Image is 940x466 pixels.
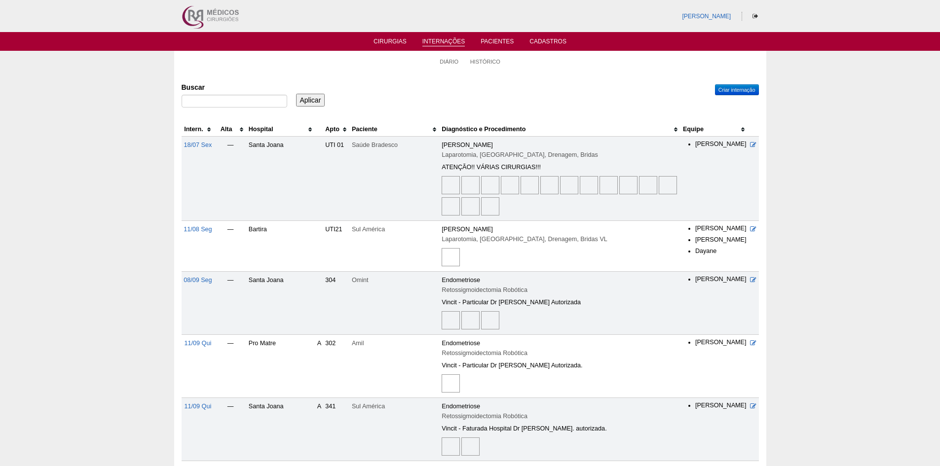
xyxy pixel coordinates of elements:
td: Bartira [247,221,315,272]
td: Santa Joana [247,272,315,335]
li: [PERSON_NAME] [695,224,747,233]
div: Vincit - Particular Dr [PERSON_NAME] Autorizada. [442,360,679,370]
td: — [214,221,246,272]
td: — [214,137,246,221]
a: Internações [422,38,465,46]
label: Buscar [182,82,287,92]
a: Editar [750,277,756,284]
div: Retossigmoidectomia Robótica [442,348,679,358]
div: Vincit - Faturada Hospital Dr [PERSON_NAME]. autorizada. [442,424,679,433]
a: Cirurgias [374,38,407,48]
div: [PERSON_NAME] [442,224,679,234]
td: 302 [323,335,350,398]
td: — [214,272,246,335]
th: Equipe [681,122,749,137]
div: Endometriose [442,338,679,348]
input: Aplicar [296,94,325,107]
td: — [214,335,246,398]
li: [PERSON_NAME] [695,401,747,410]
div: Omint [352,275,438,285]
div: Endometriose [442,275,679,285]
i: Sair [752,13,758,19]
div: Retossigmoidectomia Robótica [442,411,679,421]
div: Amil [352,338,438,348]
a: Pacientes [481,38,514,48]
li: [PERSON_NAME] [695,236,747,245]
th: Diagnóstico e Procedimento [440,122,681,137]
a: 18/07 Sex [184,142,212,148]
td: 304 [323,272,350,335]
input: Digite os termos que você deseja procurar. [182,95,287,108]
a: Editar [750,226,756,233]
th: Hospital [247,122,315,137]
div: [PERSON_NAME] [442,140,679,150]
td: A [315,335,323,398]
a: [PERSON_NAME] [682,13,731,20]
td: Pro Matre [247,335,315,398]
td: UTI21 [323,221,350,272]
div: Endometriose [442,401,679,411]
th: Apto [323,122,350,137]
th: Alta [214,122,246,137]
div: Laparotomia, [GEOGRAPHIC_DATA], Drenagem, Bridas [442,150,679,160]
div: Saúde Bradesco [352,140,438,150]
td: 341 [323,398,350,461]
td: Santa Joana [247,137,315,221]
a: Histórico [470,58,500,65]
li: Dayane [695,247,747,256]
div: Vincit - Particular Dr [PERSON_NAME] Autorizada [442,297,679,307]
a: Diário [440,58,458,65]
a: 11/09 Qui [185,403,212,410]
a: Editar [750,142,756,148]
td: UTI 01 [323,137,350,221]
div: Sul América [352,401,438,411]
div: Laparotomia, [GEOGRAPHIC_DATA], Drenagem, Bridas VL [442,234,679,244]
td: — [214,398,246,461]
a: Criar internação [715,84,759,95]
li: [PERSON_NAME] [695,140,747,149]
a: Editar [750,403,756,410]
th: Intern. [182,122,215,137]
div: Retossigmoidectomia Robótica [442,285,679,295]
td: A [315,398,323,461]
a: Editar [750,340,756,347]
li: [PERSON_NAME] [695,338,747,347]
li: [PERSON_NAME] [695,275,747,284]
div: Sul América [352,224,438,234]
div: ATENÇÃO!! VÁRIAS CIRURGIAS!!! [442,162,679,172]
a: 11/08 Seg [184,226,212,233]
a: 08/09 Seg [184,277,212,284]
td: Santa Joana [247,398,315,461]
a: Cadastros [529,38,566,48]
a: 11/09 Qui [185,340,212,347]
th: Paciente [350,122,440,137]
